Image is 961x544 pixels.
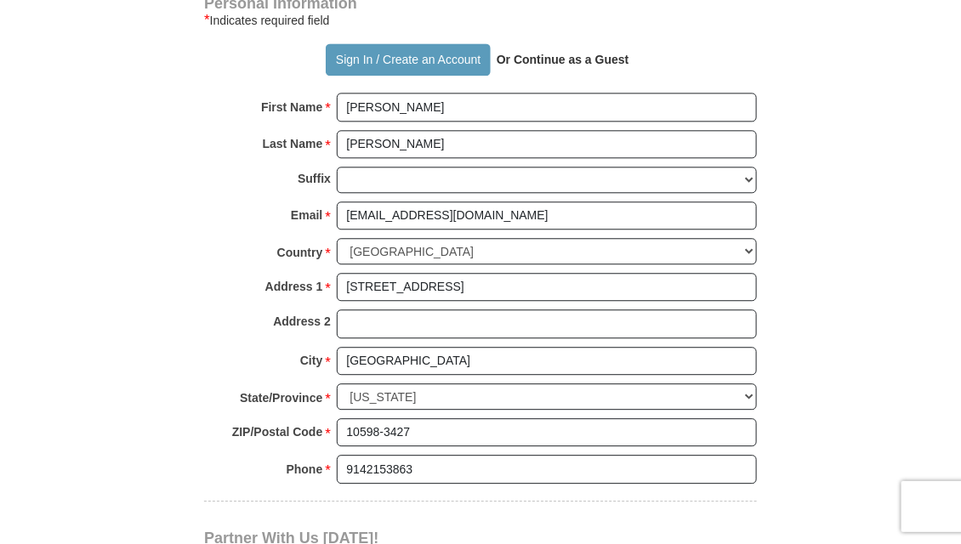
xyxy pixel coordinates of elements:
[300,348,322,372] strong: City
[204,10,757,31] div: Indicates required field
[273,309,331,333] strong: Address 2
[240,386,322,410] strong: State/Province
[261,95,322,119] strong: First Name
[265,275,323,298] strong: Address 1
[232,420,323,444] strong: ZIP/Postal Code
[263,132,323,156] strong: Last Name
[287,457,323,481] strong: Phone
[291,203,322,227] strong: Email
[277,241,323,264] strong: Country
[326,43,490,76] button: Sign In / Create an Account
[298,167,331,190] strong: Suffix
[497,53,629,66] strong: Or Continue as a Guest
